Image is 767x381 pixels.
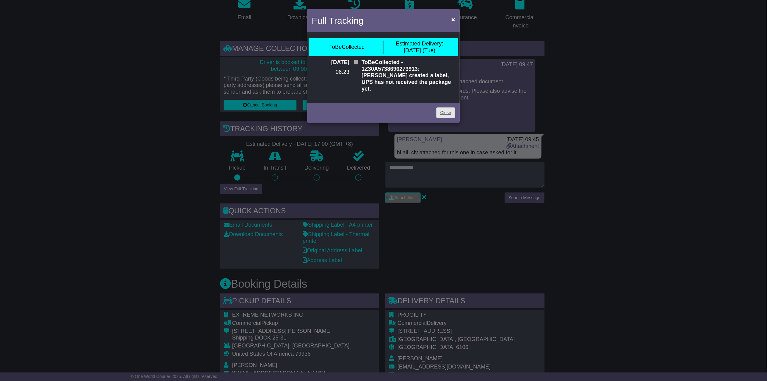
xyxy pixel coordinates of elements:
p: ToBeCollected - 1Z30A5738696273913: [PERSON_NAME] created a label, UPS has not received the packa... [362,59,455,92]
button: Close [448,13,458,26]
div: [DATE] (Tue) [396,41,443,54]
span: Estimated Delivery: [396,41,443,47]
span: × [452,16,455,23]
div: ToBeCollected [329,44,365,51]
a: Close [436,107,455,118]
p: [DATE] [312,59,349,66]
h4: Full Tracking [312,14,364,27]
p: 06:23 [312,69,349,76]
